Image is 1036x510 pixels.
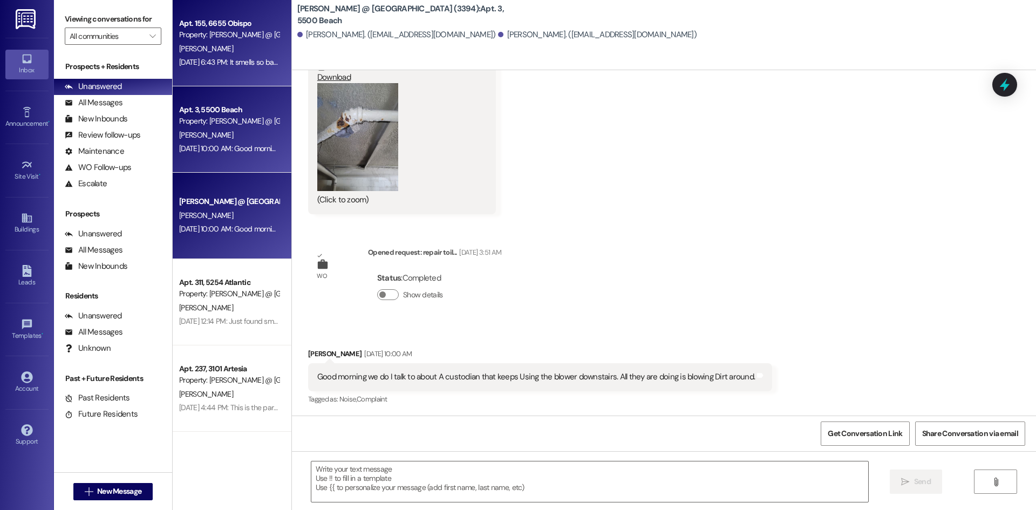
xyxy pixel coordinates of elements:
div: All Messages [65,327,122,338]
i:  [992,478,1000,486]
div: New Inbounds [65,113,127,125]
div: : Completed [377,270,447,287]
button: Send [890,470,942,494]
div: [DATE] 3:51 AM [456,247,501,258]
button: Share Conversation via email [915,421,1025,446]
span: [PERSON_NAME] [179,210,233,220]
a: Support [5,421,49,450]
div: Prospects [54,208,172,220]
span: Complaint [357,395,387,404]
div: [DATE] 4:44 PM: This is the parking lot that's right off the freeway, correct? [179,403,408,412]
div: Property: [PERSON_NAME] @ [GEOGRAPHIC_DATA] (3388) [179,29,279,40]
div: Opened request: repair toil... [368,247,501,262]
div: WO [317,270,327,282]
button: Zoom image [317,83,398,191]
div: Past Residents [65,392,130,404]
div: Apt. 311, 5254 Atlantic [179,277,279,288]
label: Viewing conversations for [65,11,161,28]
a: Account [5,368,49,397]
div: Unanswered [65,81,122,92]
div: New Inbounds [65,261,127,272]
span: [PERSON_NAME] [179,44,233,53]
div: Property: [PERSON_NAME] @ [GEOGRAPHIC_DATA] (3388) [179,375,279,386]
div: Apt. 237, 3101 Artesia [179,363,279,375]
div: Prospects + Residents [54,61,172,72]
div: All Messages [65,97,122,108]
div: [DATE] 6:43 PM: It smells so bad I was able to smell it from my bedroom and knew it was the sink [179,57,480,67]
div: Good morning we do I talk to about A custodian that keeps Using the blower downstairs. All they a... [317,371,755,383]
div: [PERSON_NAME] @ [GEOGRAPHIC_DATA] (3394) Prospect [179,196,279,207]
span: [PERSON_NAME] [179,130,233,140]
div: [PERSON_NAME]. ([EMAIL_ADDRESS][DOMAIN_NAME]) [498,29,697,40]
div: Tagged as: [308,391,772,407]
button: New Message [73,483,153,500]
div: Unknown [65,343,111,354]
span: • [48,118,50,126]
a: Leads [5,262,49,291]
div: All Messages [65,244,122,256]
div: Unanswered [65,228,122,240]
span: [PERSON_NAME] [179,389,233,399]
div: WO Follow-ups [65,162,131,173]
div: Maintenance [65,146,124,157]
div: Property: [PERSON_NAME] @ [GEOGRAPHIC_DATA] (3394) [179,115,279,127]
span: Get Conversation Link [828,428,902,439]
span: Noise , [339,395,357,404]
div: (Click to zoom) [317,194,479,206]
a: Inbox [5,50,49,79]
div: Apt. 3, 5500 Beach [179,104,279,115]
div: Property: [PERSON_NAME] @ [GEOGRAPHIC_DATA] (3283) [179,288,279,300]
div: Unanswered [65,310,122,322]
input: All communities [70,28,144,45]
i:  [901,478,909,486]
span: Share Conversation via email [922,428,1018,439]
label: Show details [403,289,443,301]
div: Future Residents [65,409,138,420]
b: Status [377,273,401,283]
b: [PERSON_NAME] @ [GEOGRAPHIC_DATA] (3394): Apt. 3, 5500 Beach [297,3,513,26]
div: [PERSON_NAME] [308,348,772,363]
a: Download [317,64,479,83]
span: • [39,171,40,179]
span: [PERSON_NAME] [179,303,233,312]
i:  [85,487,93,496]
img: ResiDesk Logo [16,9,38,29]
div: Review follow-ups [65,130,140,141]
span: • [42,330,43,338]
span: New Message [97,486,141,497]
div: Apt. 155, 6655 Obispo [179,18,279,29]
div: [DATE] 12:14 PM: Just found small/flat Fed ex package behind mailboxes on ground...for 109/i put ... [179,316,599,326]
div: [PERSON_NAME]. ([EMAIL_ADDRESS][DOMAIN_NAME]) [297,29,496,40]
div: Escalate [65,178,107,189]
i:  [149,32,155,40]
div: [DATE] 10:00 AM [362,348,412,359]
a: Templates • [5,315,49,344]
div: Residents [54,290,172,302]
a: Site Visit • [5,156,49,185]
div: [DATE] 10:00 AM: Good morning we do I talk to about A custodian that keeps Using the blower downs... [179,224,637,234]
a: Buildings [5,209,49,238]
div: [DATE] 10:00 AM: Good morning we do I talk to about A custodian that keeps Using the blower downs... [179,144,637,153]
button: Get Conversation Link [821,421,909,446]
span: Send [914,476,931,487]
div: Past + Future Residents [54,373,172,384]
